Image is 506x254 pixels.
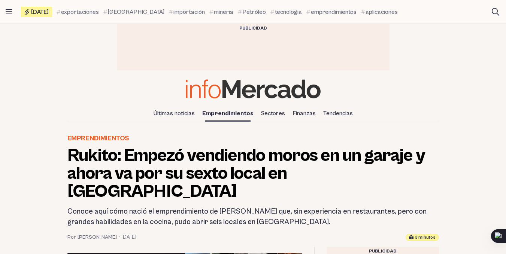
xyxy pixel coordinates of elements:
a: Sectores [258,107,288,120]
time: 14 julio, 2023 12:04 [121,233,136,241]
span: mineria [214,7,233,16]
a: tecnologia [270,7,302,16]
a: Finanzas [290,107,319,120]
a: importación [169,7,205,16]
span: exportaciones [61,7,99,16]
span: importación [173,7,205,16]
span: • [118,233,120,241]
a: exportaciones [57,7,99,16]
span: tecnologia [275,7,302,16]
div: Publicidad [117,24,390,33]
a: Últimas noticias [151,107,198,120]
img: Infomercado Ecuador logo [186,79,321,98]
span: [DATE] [31,9,49,15]
h1: Rukito: Empezó vendiendo moros en un garaje y ahora va por su sexto local en [GEOGRAPHIC_DATA] [67,147,439,201]
a: Emprendimientos [199,107,257,120]
a: Tendencias [320,107,356,120]
div: Tiempo estimado de lectura: 3 minutos [406,234,439,241]
span: Petróleo [242,7,266,16]
a: [GEOGRAPHIC_DATA] [103,7,164,16]
a: mineria [209,7,233,16]
span: emprendimientos [311,7,357,16]
a: Emprendimientos [67,133,130,144]
a: Petróleo [238,7,266,16]
h2: Conoce aquí cómo nació el emprendimiento de [PERSON_NAME] que, sin experiencia en restaurantes, p... [67,206,439,227]
span: [GEOGRAPHIC_DATA] [108,7,164,16]
span: aplicaciones [366,7,398,16]
a: Por [PERSON_NAME] [67,233,117,241]
a: aplicaciones [361,7,398,16]
a: emprendimientos [306,7,357,16]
